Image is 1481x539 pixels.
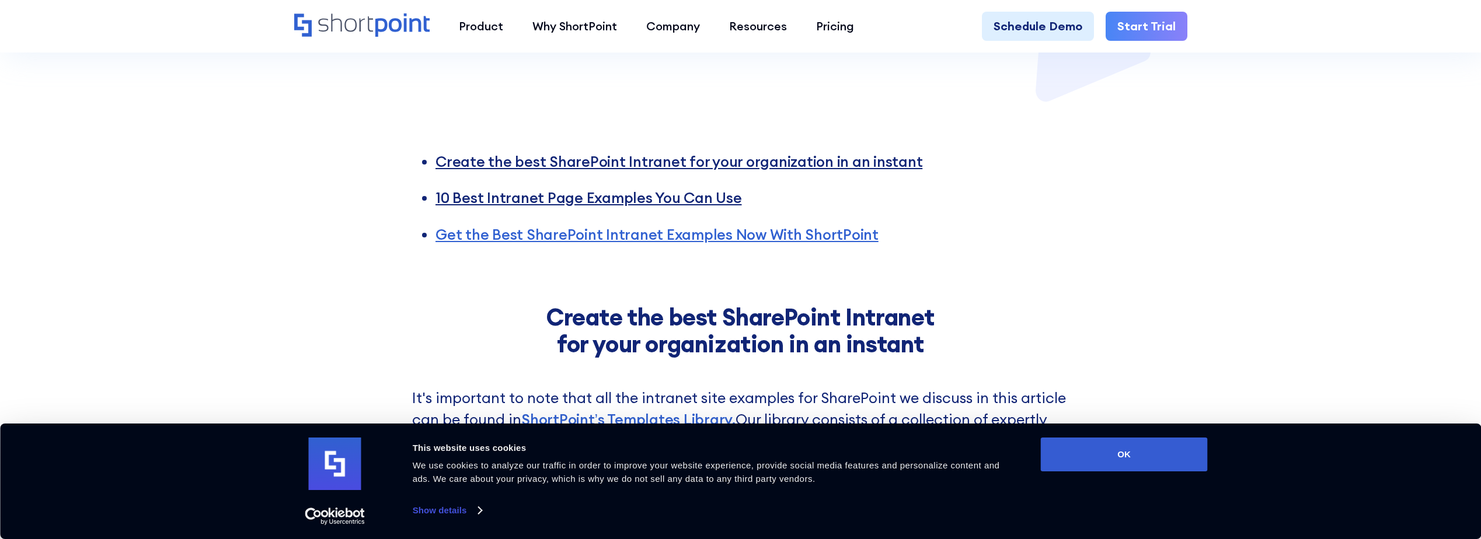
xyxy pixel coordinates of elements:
span: We use cookies to analyze our traffic in order to improve your website experience, provide social... [413,460,1000,484]
a: Product [444,12,518,41]
strong: Create the best SharePoint Intranet for your organization in an instant [546,302,935,359]
a: Home [294,13,430,38]
a: Schedule Demo [982,12,1094,41]
a: Get the Best SharePoint Intranet Examples Now With ShortPoint [435,225,879,244]
div: Company [646,17,700,35]
div: Why ShortPoint [532,17,617,35]
img: logo [309,437,361,490]
a: Create the best SharePoint Intranet for your organization in an instant [435,152,922,171]
iframe: Chat Widget [1271,404,1481,539]
div: Resources [729,17,787,35]
a: Usercentrics Cookiebot - opens in a new window [284,508,386,525]
button: OK [1041,437,1208,471]
a: Company [632,12,715,41]
div: This website uses cookies [413,441,1015,455]
a: Pricing [802,12,869,41]
div: Pricing [816,17,854,35]
a: 10 Best Intranet Page Examples You Can Use [435,188,742,207]
a: Start Trial [1106,12,1187,41]
a: Show details [413,502,482,519]
a: ShortPoint’s Templates Library. [521,409,736,431]
a: Why ShortPoint [518,12,632,41]
a: Resources [715,12,802,41]
div: Product [459,17,503,35]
